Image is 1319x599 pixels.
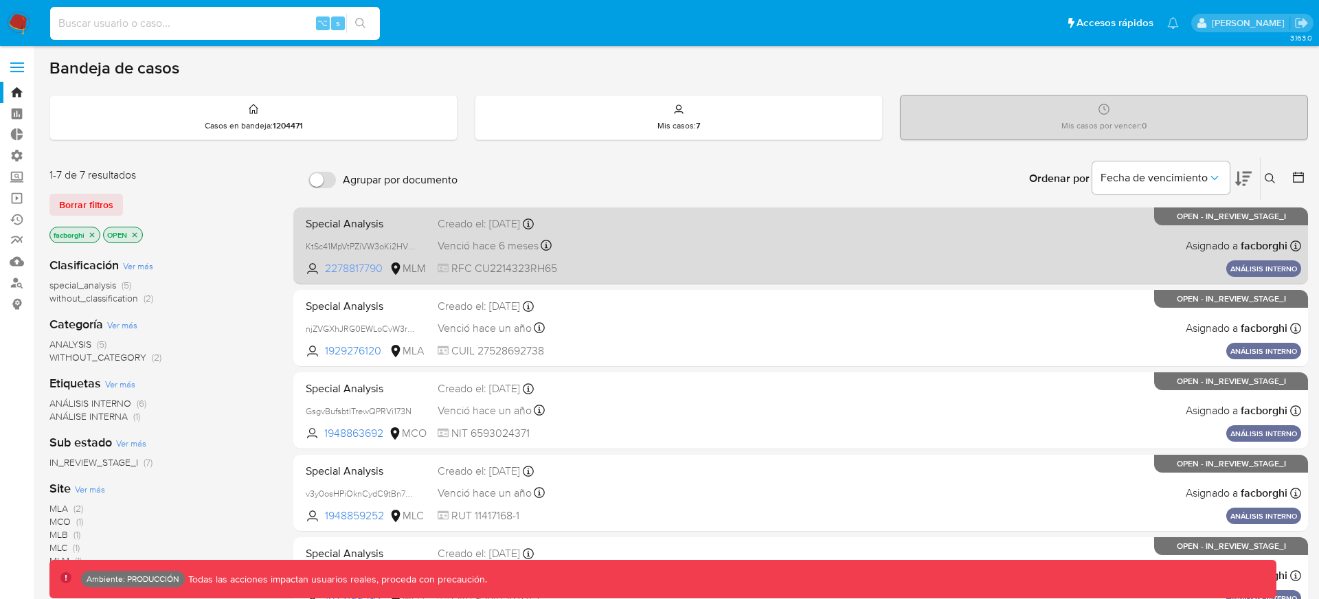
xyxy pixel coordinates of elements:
[50,14,380,32] input: Buscar usuario o caso...
[1294,16,1309,30] a: Salir
[336,16,340,30] span: s
[1167,17,1179,29] a: Notificaciones
[87,576,179,582] p: Ambiente: PRODUCCIÓN
[1076,16,1153,30] span: Accesos rápidos
[1212,16,1289,30] p: facundoagustin.borghi@mercadolibre.com
[185,573,487,586] p: Todas las acciones impactan usuarios reales, proceda con precaución.
[346,14,374,33] button: search-icon
[317,16,328,30] span: ⌥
